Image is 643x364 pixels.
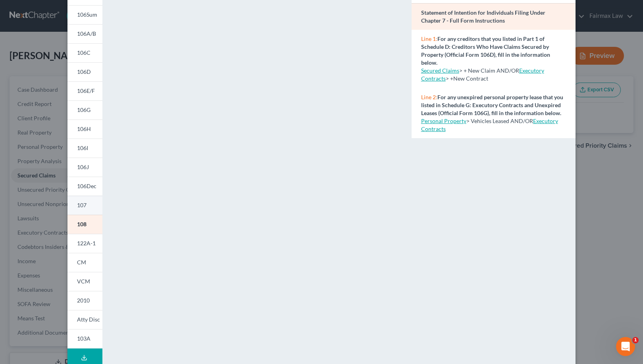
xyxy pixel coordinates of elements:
[67,139,102,158] a: 106I
[67,158,102,177] a: 106J
[67,215,102,234] a: 108
[67,24,102,43] a: 106A/B
[77,183,96,189] span: 106Dec
[421,9,545,24] strong: Statement of Intention for Individuals Filing Under Chapter 7 - Full Form Instructions
[77,164,89,170] span: 106J
[67,272,102,291] a: VCM
[77,259,86,266] span: CM
[421,117,558,132] a: Executory Contracts
[77,221,87,227] span: 108
[77,144,88,151] span: 106I
[421,67,519,74] span: > + New Claim AND/OR
[421,67,459,74] a: Secured Claims
[421,94,437,100] span: Line 2:
[77,106,90,113] span: 106G
[77,30,96,37] span: 106A/B
[616,337,635,356] iframe: Intercom live chat
[67,196,102,215] a: 107
[67,329,102,349] a: 103A
[67,234,102,253] a: 122A-1
[421,35,550,66] strong: For any creditors that you listed in Part 1 of Schedule D: Creditors Who Have Claims Secured by P...
[77,335,90,342] span: 103A
[67,62,102,81] a: 106D
[421,117,533,124] span: > Vehicles Leased AND/OR
[421,67,544,82] a: Executory Contracts
[77,240,96,247] span: 122A-1
[67,291,102,310] a: 2010
[67,81,102,100] a: 106E/F
[77,11,97,18] span: 106Sum
[77,316,100,323] span: Atty Disc
[67,119,102,139] a: 106H
[67,310,102,329] a: Atty Disc
[77,49,90,56] span: 106C
[421,94,563,116] strong: For any unexpired personal property lease that you listed in Schedule G: Executory Contracts and ...
[67,253,102,272] a: CM
[77,278,90,285] span: VCM
[77,202,87,208] span: 107
[77,125,91,132] span: 106H
[421,117,466,124] a: Personal Property
[421,35,437,42] span: Line 1:
[67,100,102,119] a: 106G
[632,337,639,343] span: 1
[77,68,91,75] span: 106D
[67,5,102,24] a: 106Sum
[421,67,544,82] span: > +New Contract
[77,87,95,94] span: 106E/F
[67,43,102,62] a: 106C
[77,297,90,304] span: 2010
[67,177,102,196] a: 106Dec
